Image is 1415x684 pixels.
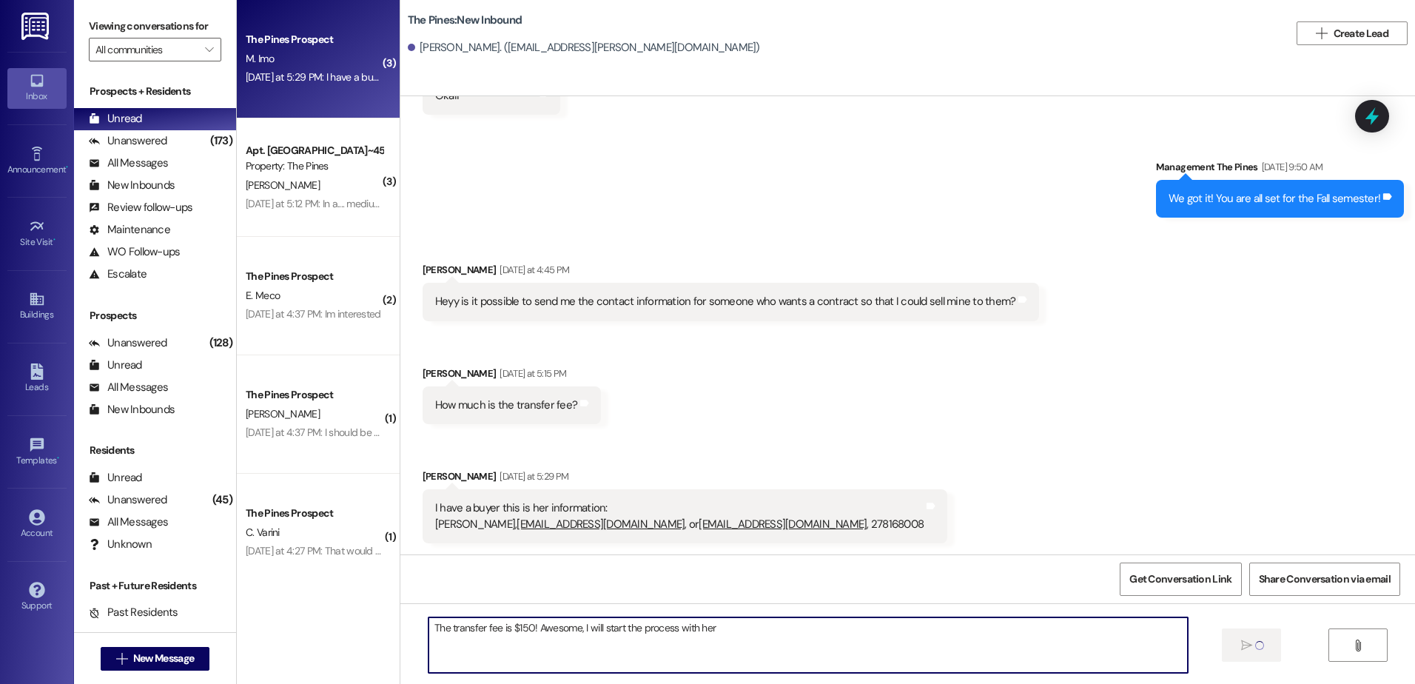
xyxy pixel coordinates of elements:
[428,617,1188,673] textarea: The transfer fee is $150! Awesome, I will start the process with her
[496,262,569,278] div: [DATE] at 4:45 PM
[435,500,924,532] div: I have a buyer this is her information: [PERSON_NAME], , or , 278168008
[89,200,192,215] div: Review follow-ups
[517,517,685,532] a: [EMAIL_ADDRESS][DOMAIN_NAME]
[209,489,236,512] div: (45)
[1297,21,1408,45] button: Create Lead
[246,506,383,521] div: The Pines Prospect
[1249,563,1400,596] button: Share Conversation via email
[7,214,67,254] a: Site Visit •
[246,544,463,557] div: [DATE] at 4:27 PM: That would be great. Thank you!
[1129,571,1231,587] span: Get Conversation Link
[89,178,175,193] div: New Inbounds
[53,235,56,245] span: •
[1259,571,1391,587] span: Share Conversation via email
[246,307,381,321] div: [DATE] at 4:37 PM: Im interested
[74,308,236,323] div: Prospects
[205,44,213,56] i: 
[1352,640,1363,651] i: 
[246,289,280,302] span: E. Meco
[246,426,454,439] div: [DATE] at 4:37 PM: I should be able to. Thank you!
[435,294,1016,309] div: Heyy is it possible to send me the contact information for someone who wants a contract so that I...
[57,453,59,463] span: •
[1316,27,1327,39] i: 
[206,130,236,152] div: (173)
[89,133,167,149] div: Unanswered
[89,358,142,373] div: Unread
[246,70,941,84] div: [DATE] at 5:29 PM: I have a buyer this is her information: [PERSON_NAME], [EMAIL_ADDRESS][DOMAIN_...
[74,84,236,99] div: Prospects + Residents
[246,387,383,403] div: The Pines Prospect
[89,537,152,552] div: Unknown
[21,13,52,40] img: ResiDesk Logo
[246,526,280,539] span: C. Varini
[89,155,168,171] div: All Messages
[246,269,383,284] div: The Pines Prospect
[89,402,175,418] div: New Inbounds
[699,517,867,532] a: [EMAIL_ADDRESS][DOMAIN_NAME]
[246,52,274,65] span: M. Imo
[423,366,601,386] div: [PERSON_NAME]
[435,88,459,104] div: Okaii
[496,469,568,484] div: [DATE] at 5:29 PM
[1258,159,1323,175] div: [DATE] 9:50 AM
[116,653,127,665] i: 
[246,143,383,158] div: Apt. [GEOGRAPHIC_DATA]~45~B, 1 The Pines (Men's) South
[246,178,320,192] span: [PERSON_NAME]
[7,68,67,108] a: Inbox
[89,514,168,530] div: All Messages
[7,577,67,617] a: Support
[435,398,577,413] div: How much is the transfer fee?
[89,605,178,620] div: Past Residents
[89,111,142,127] div: Unread
[246,32,383,47] div: The Pines Prospect
[74,443,236,458] div: Residents
[1120,563,1241,596] button: Get Conversation Link
[7,505,67,545] a: Account
[7,286,67,326] a: Buildings
[1334,26,1388,41] span: Create Lead
[408,40,760,56] div: [PERSON_NAME]. ([EMAIL_ADDRESS][PERSON_NAME][DOMAIN_NAME])
[496,366,566,381] div: [DATE] at 5:15 PM
[89,492,167,508] div: Unanswered
[95,38,198,61] input: All communities
[66,162,68,172] span: •
[74,578,236,594] div: Past + Future Residents
[89,266,147,282] div: Escalate
[133,651,194,666] span: New Message
[89,380,168,395] div: All Messages
[423,469,947,489] div: [PERSON_NAME]
[89,470,142,486] div: Unread
[89,15,221,38] label: Viewing conversations for
[408,13,522,28] b: The Pines: New Inbound
[246,158,383,174] div: Property: The Pines
[1241,640,1252,651] i: 
[246,197,425,210] div: [DATE] at 5:12 PM: In a.... medium sized box
[7,432,67,472] a: Templates •
[423,262,1040,283] div: [PERSON_NAME]
[1169,191,1380,207] div: We got it! You are all set for the Fall semester!
[89,335,167,351] div: Unanswered
[101,647,210,671] button: New Message
[89,222,170,238] div: Maintenance
[7,359,67,399] a: Leads
[1156,159,1404,180] div: Management The Pines
[246,407,320,420] span: [PERSON_NAME]
[89,244,180,260] div: WO Follow-ups
[206,332,236,355] div: (128)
